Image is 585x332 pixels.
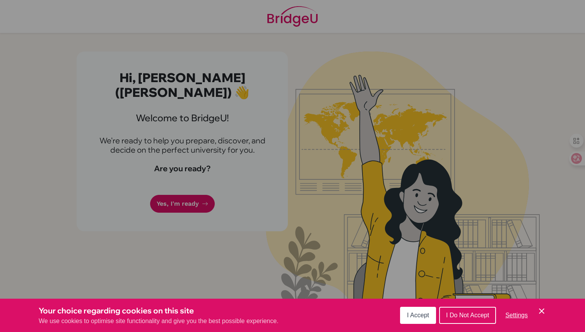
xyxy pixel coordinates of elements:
span: Settings [505,312,528,318]
span: I Do Not Accept [446,312,489,318]
span: I Accept [407,312,429,318]
button: I Accept [400,307,436,324]
p: We use cookies to optimise site functionality and give you the best possible experience. [39,317,279,326]
button: Settings [499,308,534,323]
button: I Do Not Accept [439,307,496,324]
h3: Your choice regarding cookies on this site [39,305,279,317]
button: Save and close [537,306,546,316]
